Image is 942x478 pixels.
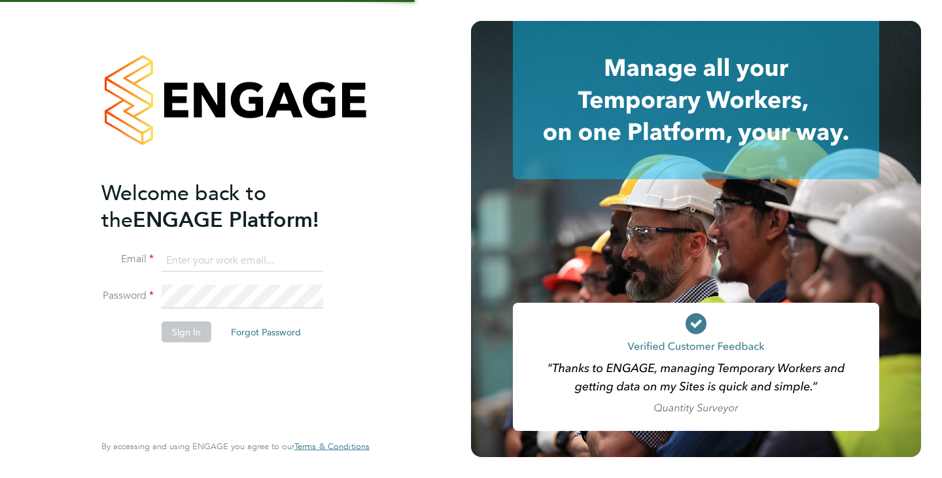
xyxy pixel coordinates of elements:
[101,289,154,303] label: Password
[220,322,311,343] button: Forgot Password
[101,441,370,452] span: By accessing and using ENGAGE you agree to our
[162,248,323,272] input: Enter your work email...
[101,252,154,266] label: Email
[294,441,370,452] span: Terms & Conditions
[162,322,211,343] button: Sign In
[101,179,357,233] h2: ENGAGE Platform!
[294,441,370,452] a: Terms & Conditions
[101,180,266,232] span: Welcome back to the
